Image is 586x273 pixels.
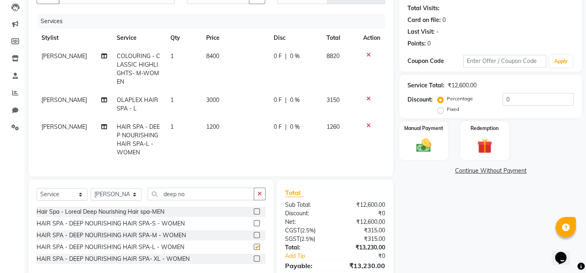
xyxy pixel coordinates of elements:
[41,52,87,60] span: [PERSON_NAME]
[274,123,282,131] span: 0 F
[335,243,391,252] div: ₹13,230.00
[148,188,254,200] input: Search or Scan
[473,137,497,156] img: _gift.svg
[290,96,300,104] span: 0 %
[302,227,314,234] span: 2.5%
[117,123,160,156] span: HAIR SPA - DEEP NOURISHING HAIR SPA-L - WOMEN
[344,252,391,260] div: ₹0
[112,29,166,47] th: Service
[447,95,473,102] label: Percentage
[37,255,190,263] div: HAIR SPA - DEEP NOURISHING HAIR SPA- XL - WOMEN
[117,96,158,112] span: OLAPLEX HAIR SPA - L
[290,52,300,61] span: 0 %
[301,236,314,242] span: 2.5%
[37,208,164,216] div: Hair Spa - Loreal Deep Nourishing Hair spa-MEN
[41,123,87,130] span: [PERSON_NAME]
[335,261,391,271] div: ₹13,230.00
[327,52,340,60] span: 8820
[37,231,186,240] div: HAIR SPA - DEEP NOURISHING HAIR SPA-M - WOMEN
[285,52,287,61] span: |
[170,96,174,104] span: 1
[322,29,358,47] th: Total
[407,4,440,13] div: Total Visits:
[335,209,391,218] div: ₹0
[407,81,444,90] div: Service Total:
[285,96,287,104] span: |
[427,39,431,48] div: 0
[37,29,112,47] th: Stylist
[274,52,282,61] span: 0 F
[37,219,185,228] div: HAIR SPA - DEEP NOURISHING HAIR SPA-S - WOMEN
[206,52,219,60] span: 8400
[170,52,174,60] span: 1
[279,261,335,271] div: Payable:
[170,123,174,130] span: 1
[201,29,269,47] th: Price
[206,96,219,104] span: 3000
[269,29,322,47] th: Disc
[117,52,160,85] span: COLOURING - CLASSIC HIGHLIGHTS- M-WOMEN
[327,96,340,104] span: 3150
[335,218,391,226] div: ₹12,600.00
[463,55,546,67] input: Enter Offer / Coupon Code
[37,243,184,251] div: HAIR SPA - DEEP NOURISHING HAIR SPA-L - WOMEN
[442,16,446,24] div: 0
[448,81,477,90] div: ₹12,600.00
[166,29,201,47] th: Qty
[335,226,391,235] div: ₹315.00
[279,226,335,235] div: ( )
[274,96,282,104] span: 0 F
[401,167,580,175] a: Continue Without Payment
[41,96,87,104] span: [PERSON_NAME]
[279,235,335,243] div: ( )
[279,243,335,252] div: Total:
[285,188,304,197] span: Total
[335,201,391,209] div: ₹12,600.00
[549,55,573,67] button: Apply
[407,39,426,48] div: Points:
[285,227,300,234] span: CGST
[285,123,287,131] span: |
[206,123,219,130] span: 1200
[407,57,463,65] div: Coupon Code
[407,28,435,36] div: Last Visit:
[471,125,499,132] label: Redemption
[327,123,340,130] span: 1260
[404,125,443,132] label: Manual Payment
[552,240,578,265] iframe: chat widget
[290,123,300,131] span: 0 %
[285,235,300,243] span: SGST
[279,201,335,209] div: Sub Total:
[447,106,459,113] label: Fixed
[279,252,344,260] a: Add Tip
[358,29,385,47] th: Action
[436,28,439,36] div: -
[407,95,433,104] div: Discount:
[412,137,436,154] img: _cash.svg
[279,218,335,226] div: Net:
[335,235,391,243] div: ₹315.00
[37,14,391,29] div: Services
[407,16,441,24] div: Card on file:
[279,209,335,218] div: Discount:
